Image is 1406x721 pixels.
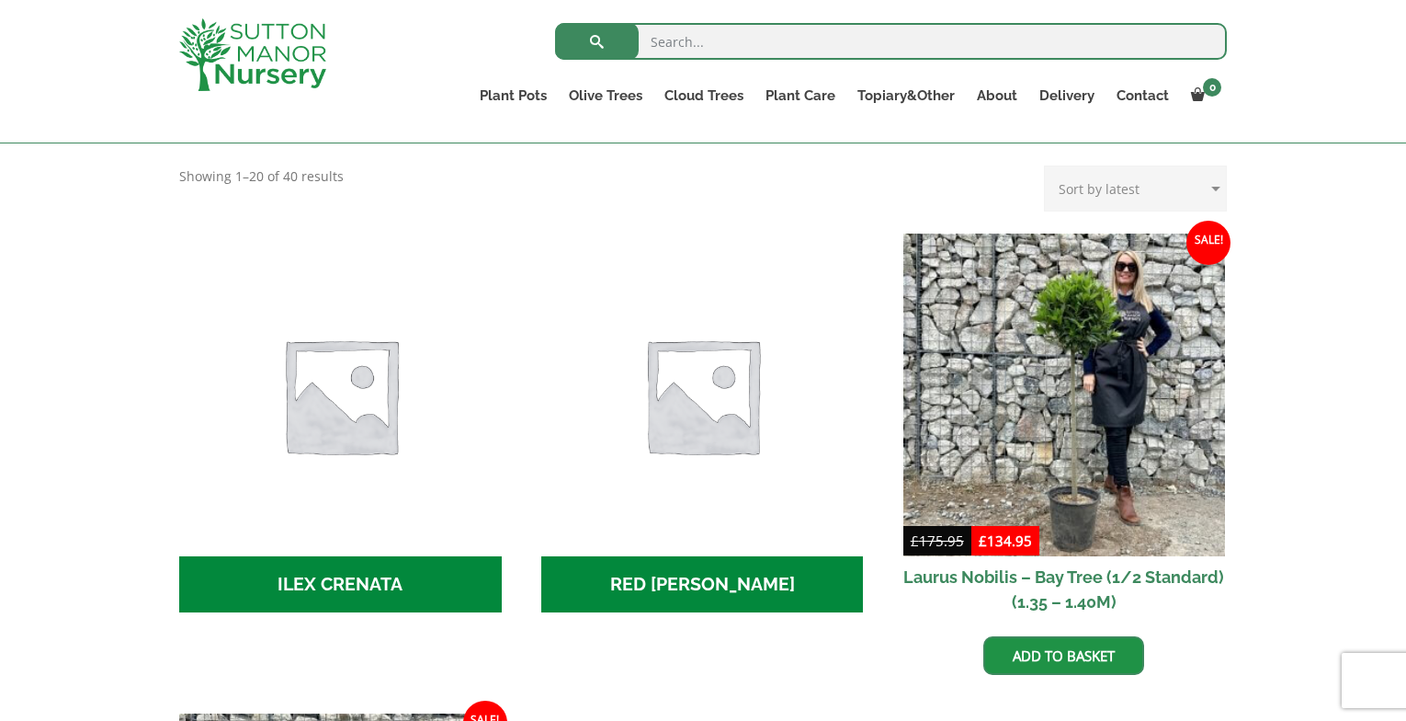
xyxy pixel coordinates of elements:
a: Sale! Laurus Nobilis – Bay Tree (1/2 Standard) (1.35 – 1.40M) [903,234,1226,623]
h2: RED [PERSON_NAME] [541,556,864,613]
a: Add to basket: “Laurus Nobilis - Bay Tree (1/2 Standard) (1.35 - 1.40M)” [983,636,1144,675]
h2: ILEX CRENATA [179,556,502,613]
select: Shop order [1044,166,1227,212]
span: £ [911,532,919,550]
input: Search... [555,23,1227,60]
img: logo [179,18,326,91]
a: Olive Trees [558,83,653,109]
img: Laurus Nobilis - Bay Tree (1/2 Standard) (1.35 - 1.40M) [903,234,1226,556]
a: Plant Care [754,83,846,109]
a: Visit product category RED ROBIN [541,234,864,612]
bdi: 175.95 [911,532,964,550]
img: RED ROBIN [541,234,864,556]
a: About [966,83,1028,109]
a: Plant Pots [469,83,558,109]
h2: Laurus Nobilis – Bay Tree (1/2 Standard) (1.35 – 1.40M) [903,556,1226,623]
bdi: 134.95 [979,532,1032,550]
img: ILEX CRENATA [179,234,502,556]
a: Contact [1106,83,1180,109]
span: Sale! [1186,221,1230,265]
span: £ [979,532,987,550]
a: 0 [1180,83,1227,109]
a: Topiary&Other [846,83,966,109]
span: 0 [1203,78,1221,97]
a: Delivery [1028,83,1106,109]
a: Visit product category ILEX CRENATA [179,234,502,612]
p: Showing 1–20 of 40 results [179,166,344,188]
a: Cloud Trees [653,83,754,109]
